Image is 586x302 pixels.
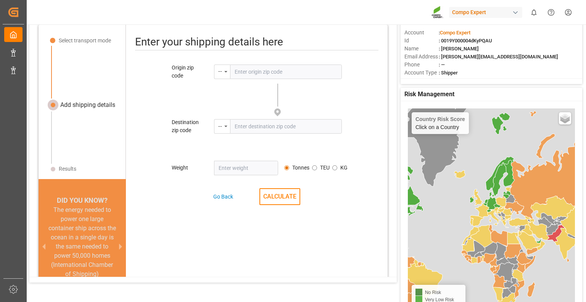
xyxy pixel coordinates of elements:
span: : Shipper [439,70,458,76]
span: : [439,30,470,36]
input: Enter origin zip code [230,65,341,79]
span: : [PERSON_NAME][EMAIL_ADDRESS][DOMAIN_NAME] [439,54,558,60]
div: Click on a Country [415,116,465,130]
button: open menu [214,65,230,79]
span: Compo Expert [440,30,470,36]
div: -- [218,121,222,130]
span: No Risk [425,290,441,295]
div: Enter your shipping details here [135,34,378,50]
div: Weight [172,164,204,172]
div: menu-button [214,65,230,79]
span: Phone [404,61,439,69]
span: Id [404,37,439,45]
span: Account [404,29,439,37]
span: Email Address [404,53,439,61]
label: Tonnes [292,164,309,172]
input: Avg. container weight [284,165,289,170]
div: Results [59,165,76,173]
span: Risk Management [404,90,454,99]
button: next slide / item [115,205,126,288]
button: previous slide / item [39,205,49,288]
button: open menu [214,119,230,134]
label: TEU [320,164,330,172]
input: Avg. container weight [312,165,317,170]
span: : [PERSON_NAME] [439,46,479,52]
div: DID YOU KNOW? [39,195,126,205]
input: Enter weight [214,161,278,175]
button: show 0 new notifications [525,4,543,21]
div: Select transport mode [59,37,111,45]
span: Account Type [404,69,439,77]
label: KG [340,164,348,172]
div: Compo Expert [449,7,522,18]
div: menu-button [214,119,230,134]
h4: Country Risk Score [415,116,465,122]
span: : 0019Y000004dKyPQAU [439,38,492,44]
span: : — [439,62,445,68]
span: Name [404,45,439,53]
img: Screenshot%202023-09-29%20at%2010.02.21.png_1712312052.png [431,6,444,19]
button: Help Center [543,4,560,21]
button: CALCULATE [259,188,300,205]
input: Avg. container weight [332,165,337,170]
div: Go Back [213,193,233,201]
div: Add shipping details [60,100,115,110]
div: Origin zip code [172,64,204,80]
div: Destination zip code [172,118,204,134]
div: -- [218,66,222,75]
button: Compo Expert [449,5,525,19]
div: The energy needed to power one large container ship across the ocean in a single day is the same ... [48,205,117,279]
a: Layers [559,112,571,124]
input: Enter destination zip code [230,119,341,134]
